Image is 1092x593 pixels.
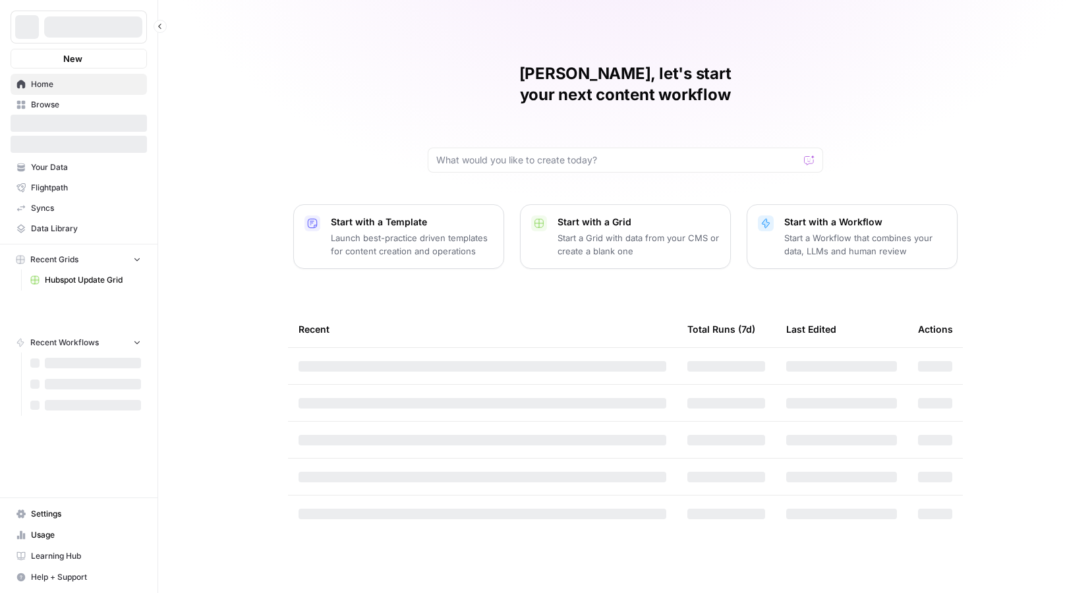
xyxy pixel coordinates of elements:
[31,223,141,235] span: Data Library
[11,157,147,178] a: Your Data
[918,311,953,347] div: Actions
[31,550,141,562] span: Learning Hub
[747,204,958,269] button: Start with a WorkflowStart a Workflow that combines your data, LLMs and human review
[331,215,493,229] p: Start with a Template
[558,231,720,258] p: Start a Grid with data from your CMS or create a blank one
[520,204,731,269] button: Start with a GridStart a Grid with data from your CMS or create a blank one
[30,337,99,349] span: Recent Workflows
[31,529,141,541] span: Usage
[299,311,666,347] div: Recent
[786,311,836,347] div: Last Edited
[31,99,141,111] span: Browse
[436,154,799,167] input: What would you like to create today?
[331,231,493,258] p: Launch best-practice driven templates for content creation and operations
[11,218,147,239] a: Data Library
[24,269,147,291] a: Hubspot Update Grid
[11,546,147,567] a: Learning Hub
[31,182,141,194] span: Flightpath
[784,231,946,258] p: Start a Workflow that combines your data, LLMs and human review
[687,311,755,347] div: Total Runs (7d)
[293,204,504,269] button: Start with a TemplateLaunch best-practice driven templates for content creation and operations
[31,78,141,90] span: Home
[11,524,147,546] a: Usage
[11,333,147,353] button: Recent Workflows
[11,94,147,115] a: Browse
[11,177,147,198] a: Flightpath
[31,571,141,583] span: Help + Support
[31,202,141,214] span: Syncs
[11,567,147,588] button: Help + Support
[11,503,147,524] a: Settings
[30,254,78,266] span: Recent Grids
[11,250,147,269] button: Recent Grids
[45,274,141,286] span: Hubspot Update Grid
[784,215,946,229] p: Start with a Workflow
[63,52,82,65] span: New
[558,215,720,229] p: Start with a Grid
[428,63,823,105] h1: [PERSON_NAME], let's start your next content workflow
[11,198,147,219] a: Syncs
[11,74,147,95] a: Home
[31,161,141,173] span: Your Data
[11,49,147,69] button: New
[31,508,141,520] span: Settings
